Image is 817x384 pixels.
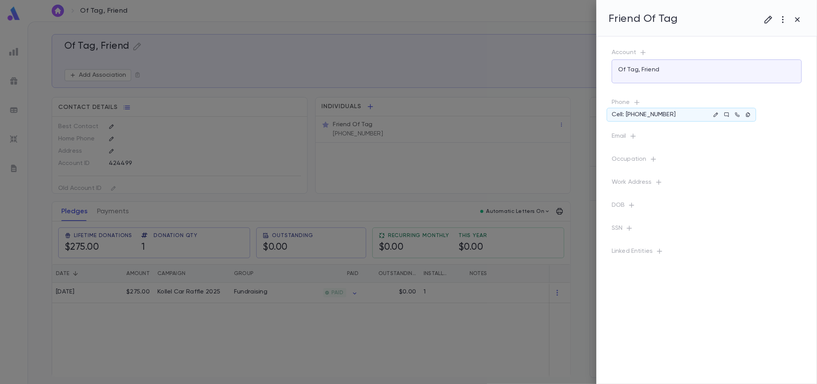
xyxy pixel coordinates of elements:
[612,224,802,235] p: SSN
[612,132,802,143] p: Email
[612,201,802,212] p: DOB
[609,12,678,25] h4: Friend Of Tag
[612,247,802,258] p: Linked Entities
[612,178,802,189] p: Work Address
[612,111,676,119] p: Cell: [PHONE_NUMBER]
[612,49,802,59] p: Account
[612,155,802,166] p: Occupation
[618,66,659,74] p: Of Tag, Friend
[612,99,802,109] p: Phone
